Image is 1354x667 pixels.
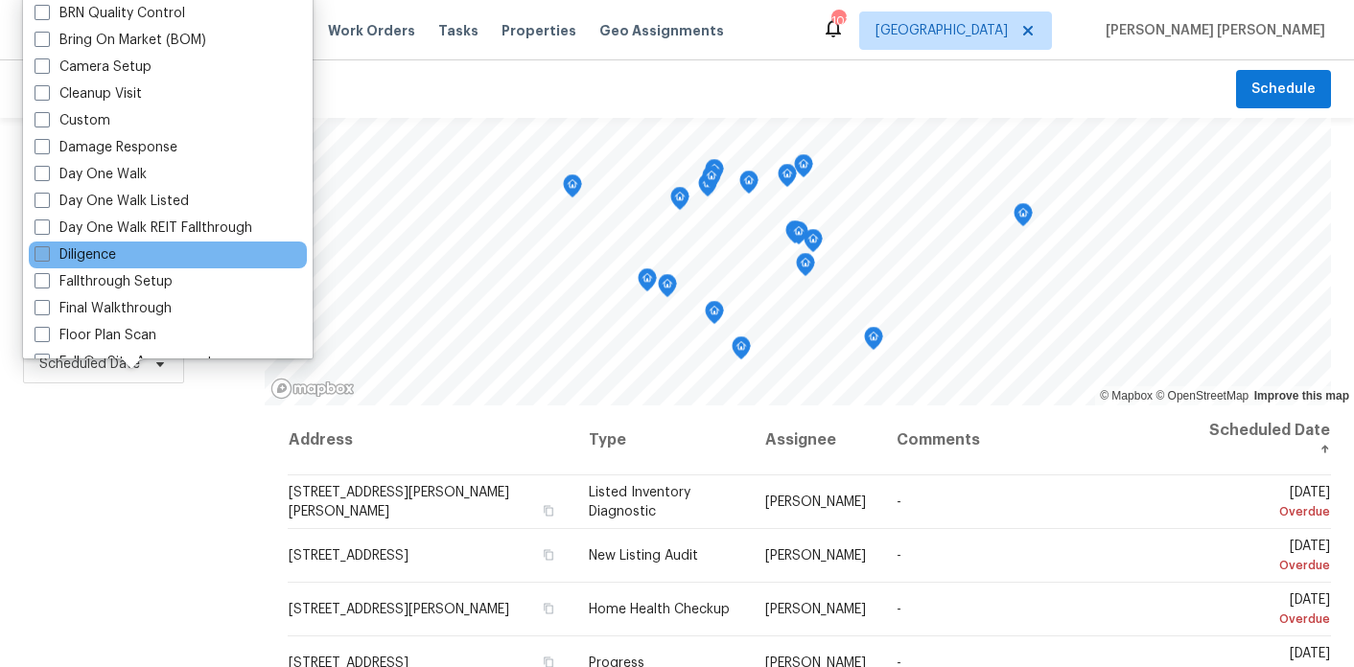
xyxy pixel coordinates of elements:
th: Scheduled Date ↑ [1194,405,1331,475]
span: - [897,495,901,509]
span: - [897,549,901,563]
div: Map marker [658,274,677,304]
label: Day One Walk REIT Fallthrough [35,218,252,238]
label: Custom [35,111,110,130]
div: Map marker [702,166,721,195]
th: Type [573,405,750,475]
span: [PERSON_NAME] [765,603,866,616]
div: Map marker [796,253,815,283]
div: Map marker [794,154,813,184]
div: Overdue [1209,609,1330,629]
div: Map marker [785,220,805,250]
label: BRN Quality Control [35,4,185,23]
span: [PERSON_NAME] [765,495,866,509]
button: Copy Address [541,546,558,563]
span: [STREET_ADDRESS][PERSON_NAME][PERSON_NAME] [289,486,509,518]
a: Mapbox homepage [270,378,355,400]
canvas: Map [265,118,1331,405]
div: Map marker [864,327,883,356]
label: Day One Walk [35,165,147,184]
div: Map marker [789,221,808,251]
label: Bring On Market (BOM) [35,31,206,50]
div: Map marker [705,301,724,331]
button: Copy Address [541,600,558,617]
label: Floor Plan Scan [35,326,156,345]
span: Tasks [438,24,479,37]
a: Mapbox [1100,389,1153,402]
th: Comments [881,405,1194,475]
label: Diligence [35,245,116,264]
label: Cleanup Visit [35,84,142,103]
th: Address [288,405,572,475]
div: Overdue [1209,556,1330,575]
div: Map marker [698,173,717,203]
span: Listed Inventory Diagnostic [589,486,690,518]
div: Map marker [705,159,724,189]
a: OpenStreetMap [1156,389,1249,402]
div: Map marker [670,187,689,217]
div: Map marker [563,174,582,204]
div: Map marker [778,164,797,194]
span: - [897,603,901,616]
span: Scheduled Date [39,355,140,374]
label: Day One Walk Listed [35,192,189,211]
span: [PERSON_NAME] [PERSON_NAME] [1098,21,1325,40]
span: [GEOGRAPHIC_DATA] [875,21,1008,40]
span: Schedule [1251,78,1316,102]
div: Map marker [1014,203,1033,233]
span: Geo Assignments [599,21,724,40]
button: Schedule [1236,70,1331,109]
div: Map marker [739,171,759,200]
div: Map marker [638,268,657,298]
label: Camera Setup [35,57,152,77]
label: Fallthrough Setup [35,272,173,291]
span: Properties [502,21,576,40]
span: [DATE] [1209,540,1330,575]
div: Map marker [732,336,751,366]
span: Home Health Checkup [589,603,730,616]
label: Full On-Site Assessment [35,353,213,372]
div: 103 [831,11,845,31]
div: Overdue [1209,502,1330,521]
span: [DATE] [1209,593,1330,629]
div: Map marker [804,229,823,259]
label: Damage Response [35,138,177,157]
button: Copy Address [541,502,558,519]
a: Improve this map [1254,389,1349,402]
th: Assignee [750,405,881,475]
span: New Listing Audit [589,549,698,563]
span: [DATE] [1209,486,1330,521]
span: [STREET_ADDRESS] [289,549,409,563]
span: [STREET_ADDRESS][PERSON_NAME] [289,603,509,616]
span: [PERSON_NAME] [765,549,866,563]
label: Final Walkthrough [35,299,172,318]
span: Work Orders [328,21,415,40]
